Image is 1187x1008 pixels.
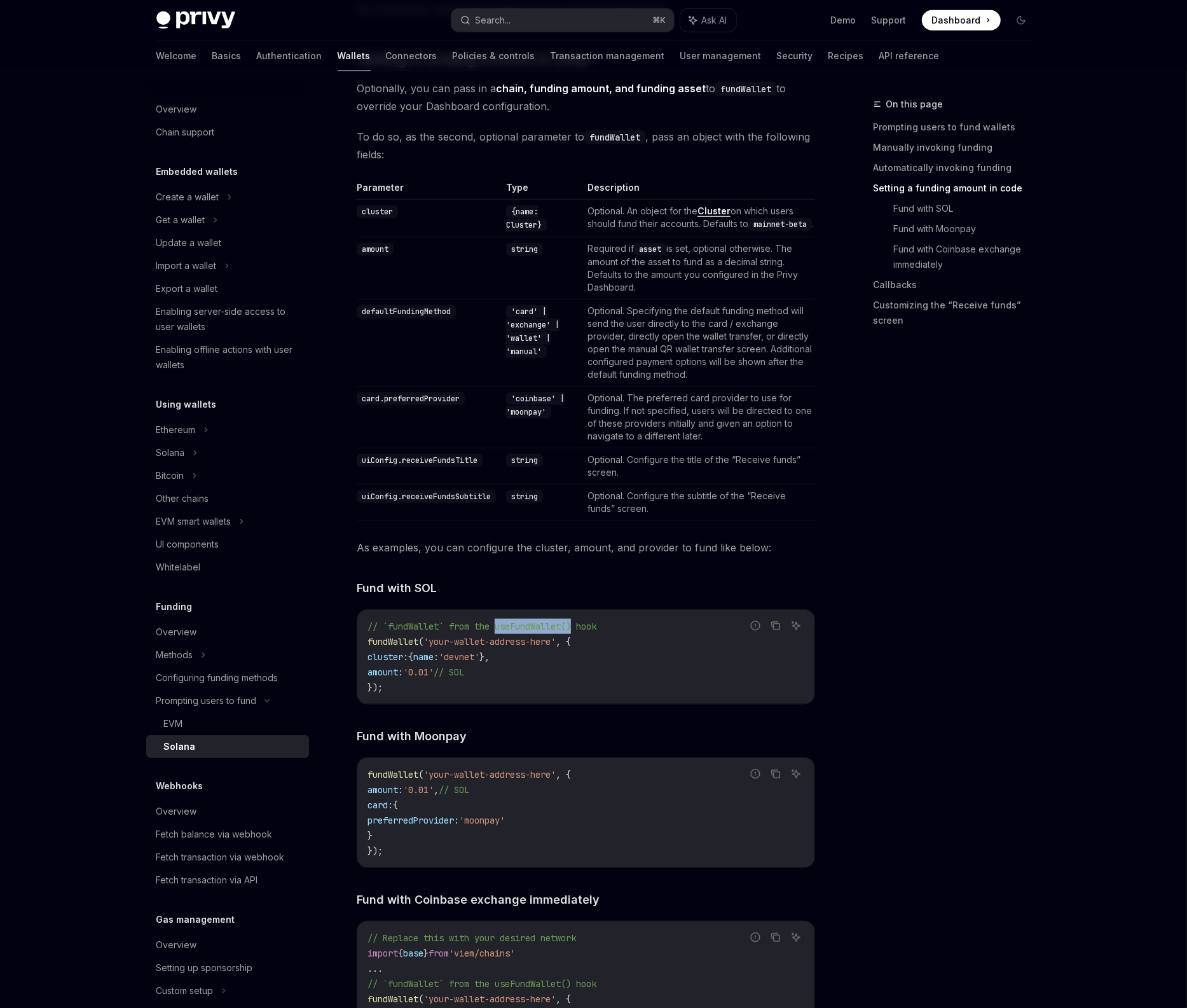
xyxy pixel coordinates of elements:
[367,784,403,796] span: amount:
[146,556,309,579] a: Whitelabel
[874,275,1041,295] a: Callbacks
[156,873,258,888] div: Fetch transaction via API
[767,929,784,946] button: Copy the contents from the code block
[556,769,571,780] span: , {
[403,666,434,678] span: '0.01'
[506,243,543,256] code: string
[874,158,1041,178] a: Automatically invoking funding
[357,205,398,218] code: cluster
[582,484,815,520] td: Optional. Configure the subtitle of the “Receive funds” screen.
[367,769,418,780] span: fundWallet
[582,448,815,484] td: Optional. Configure the title of the “Receive funds” screen.
[156,491,209,506] div: Other chains
[479,651,490,663] span: },
[146,533,309,556] a: UI components
[146,800,309,823] a: Overview
[582,199,815,237] td: Optional. An object for the on which users should fund their accounts. Defaults to .
[747,618,764,634] button: Report incorrect code
[156,422,196,438] div: Ethereum
[423,948,429,959] span: }
[874,117,1041,137] a: Prompting users to fund wallets
[156,11,235,29] img: dark logo
[367,845,383,857] span: });
[408,651,413,663] span: {
[367,636,418,647] span: fundWallet
[146,277,309,300] a: Export a wallet
[767,618,784,634] button: Copy the contents from the code block
[357,579,437,597] span: Fund with SOL
[403,948,423,959] span: base
[367,651,408,663] span: cluster:
[156,125,215,140] div: Chain support
[338,41,371,71] a: Wallets
[156,304,301,335] div: Enabling server-side access to user wallets
[156,778,203,794] h5: Webhooks
[156,41,197,71] a: Welcome
[156,190,219,205] div: Create a wallet
[146,823,309,846] a: Fetch balance via webhook
[156,560,201,575] div: Whitelabel
[156,537,219,552] div: UI components
[413,651,439,663] span: name:
[357,891,600,908] span: Fund with Coinbase exchange immediately
[506,392,565,418] code: 'coinbase' | 'moonpay'
[874,178,1041,198] a: Setting a funding amount in code
[634,243,666,256] code: asset
[403,784,434,796] span: '0.01'
[551,41,665,71] a: Transaction management
[556,636,571,647] span: , {
[357,539,815,556] span: As examples, you can configure the cluster, amount, and provider to fund like below:
[357,181,501,200] th: Parameter
[367,978,596,990] span: // `fundWallet` from the useFundWallet() hook
[357,305,456,318] code: defaultFundingMethod
[357,728,467,745] span: Fund with Moonpay
[894,198,1041,219] a: Fund with SOL
[747,929,764,946] button: Report incorrect code
[357,454,483,467] code: uiConfig.receiveFundsTitle
[367,963,383,974] span: ...
[156,937,197,953] div: Overview
[702,14,727,27] span: Ask AI
[156,102,197,117] div: Overview
[156,342,301,373] div: Enabling offline actions with user wallets
[506,205,547,231] code: {name: Cluster}
[156,599,193,614] h5: Funding
[146,735,309,758] a: Solana
[146,338,309,376] a: Enabling offline actions with user wallets
[496,82,706,95] strong: chain, funding amount, and funding asset
[653,15,666,25] span: ⌘ K
[506,305,559,358] code: 'card' | 'exchange' | 'wallet' | 'manual'
[398,948,403,959] span: {
[357,79,815,115] span: Optionally, you can pass in a to to override your Dashboard configuration.
[146,666,309,689] a: Configuring funding methods
[164,739,196,754] div: Solana
[367,815,459,826] span: preferredProvider:
[146,934,309,956] a: Overview
[156,212,205,228] div: Get a wallet
[439,651,479,663] span: 'devnet'
[788,766,804,782] button: Ask AI
[831,14,856,27] a: Demo
[156,850,285,865] div: Fetch transaction via webhook
[146,621,309,644] a: Overview
[459,815,505,826] span: 'moonpay'
[434,784,439,796] span: ,
[393,799,398,811] span: {
[451,9,674,32] button: Search...⌘K
[156,445,185,460] div: Solana
[357,490,496,503] code: uiConfig.receiveFundsSubtitle
[449,948,515,959] span: 'viem/chains'
[506,490,543,503] code: string
[715,82,776,96] code: fundWallet
[146,956,309,979] a: Setting up sponsorship
[777,41,813,71] a: Security
[874,295,1041,331] a: Customizing the “Receive funds” screen
[156,397,217,412] h5: Using wallets
[767,766,784,782] button: Copy the contents from the code block
[367,666,403,678] span: amount:
[156,258,217,273] div: Import a wallet
[886,97,943,112] span: On this page
[423,636,556,647] span: 'your-wallet-address-here'
[429,948,449,959] span: from
[257,41,322,71] a: Authentication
